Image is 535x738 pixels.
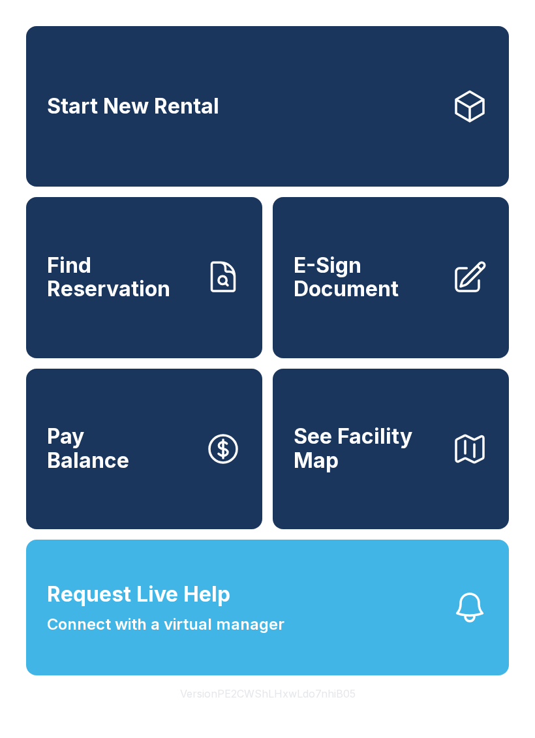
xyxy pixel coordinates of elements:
span: Request Live Help [47,579,230,610]
a: Find Reservation [26,197,262,358]
span: Connect with a virtual manager [47,613,284,636]
a: PayBalance [26,369,262,529]
button: Request Live HelpConnect with a virtual manager [26,540,509,675]
span: Find Reservation [47,254,194,301]
a: Start New Rental [26,26,509,187]
span: Start New Rental [47,95,219,119]
button: See Facility Map [273,369,509,529]
button: VersionPE2CWShLHxwLdo7nhiB05 [170,675,366,712]
span: E-Sign Document [294,254,441,301]
span: Pay Balance [47,425,129,472]
a: E-Sign Document [273,197,509,358]
span: See Facility Map [294,425,441,472]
